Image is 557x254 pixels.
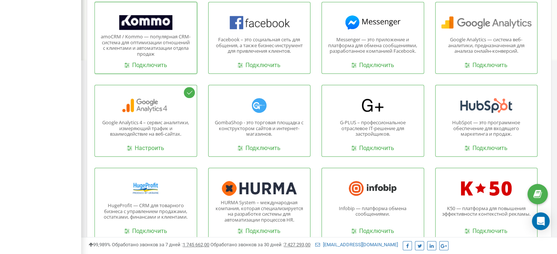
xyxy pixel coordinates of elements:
[238,227,281,236] a: Подключить
[351,227,394,236] a: Подключить
[441,206,532,217] p: K50 — платформа для повышения эффективности контекстной рекламы.
[183,242,209,247] u: 1 745 662,00
[441,37,532,54] p: Google Analytics — система веб-аналитики, предназначенная для анализа онлайн-конверсий.
[465,61,508,70] a: Подключить
[210,242,310,247] span: Обработано звонков за 30 дней :
[351,61,394,70] a: Подключить
[100,120,191,137] p: Google Analytics 4 – сервис аналитики, измеряющий трафик и взаимодействие на веб-сайтах.
[124,61,167,70] a: Подключить
[112,242,209,247] span: Обработано звонков за 7 дней :
[465,227,508,236] a: Подключить
[327,206,418,217] p: Infobip — платформа обмена сообщениями.
[100,203,191,220] p: HugeProfit — CRM для товарного бизнеса с управлением продажами, остатками, финансами и клиентами.
[214,120,305,137] p: GombaShop - это торговая площадка с конструктором сайтов и интернет-магазинов.
[89,242,111,247] span: 99,989%
[441,120,532,137] p: HubSpot — это программное обеспечение для входящего маркетинга и продаж.
[100,34,191,57] p: amoCRM / Kommo — популярная CRM- система для оптимизации отношений с клиентами и автоматизации от...
[351,144,394,153] a: Подключить
[465,144,508,153] a: Подключить
[214,37,305,54] p: Facebook – это социальная сеть для общения, а также бизнес-инструмент для привлечения клиентов.
[284,242,310,247] u: 7 427 293,00
[327,37,418,54] p: Messenger — это приложение и платформа для обмена сообщениями, разработанное компанией Facebook.
[315,242,398,247] a: [EMAIL_ADDRESS][DOMAIN_NAME]
[127,144,164,153] a: Настроить
[214,200,305,223] p: HURMA System – международная компания, которая специализируется на разработке системы для автомат...
[532,212,550,230] div: Open Intercom Messenger
[238,144,281,153] a: Подключить
[327,120,418,137] p: G-PLUS – профессиональное отраслевое IT-решение для застройщиков.
[124,227,167,236] a: Подключить
[238,61,281,70] a: Подключить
